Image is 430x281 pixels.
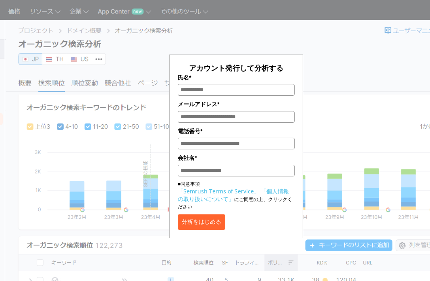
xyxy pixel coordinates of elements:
label: メールアドレス* [178,100,295,109]
a: 「個人情報の取り扱いについて」 [178,187,289,203]
a: 「Semrush Terms of Service」 [178,187,260,195]
label: 電話番号* [178,127,295,136]
button: 分析をはじめる [178,214,225,230]
span: アカウント発行して分析する [189,63,283,73]
p: ■同意事項 にご同意の上、クリックください [178,180,295,210]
